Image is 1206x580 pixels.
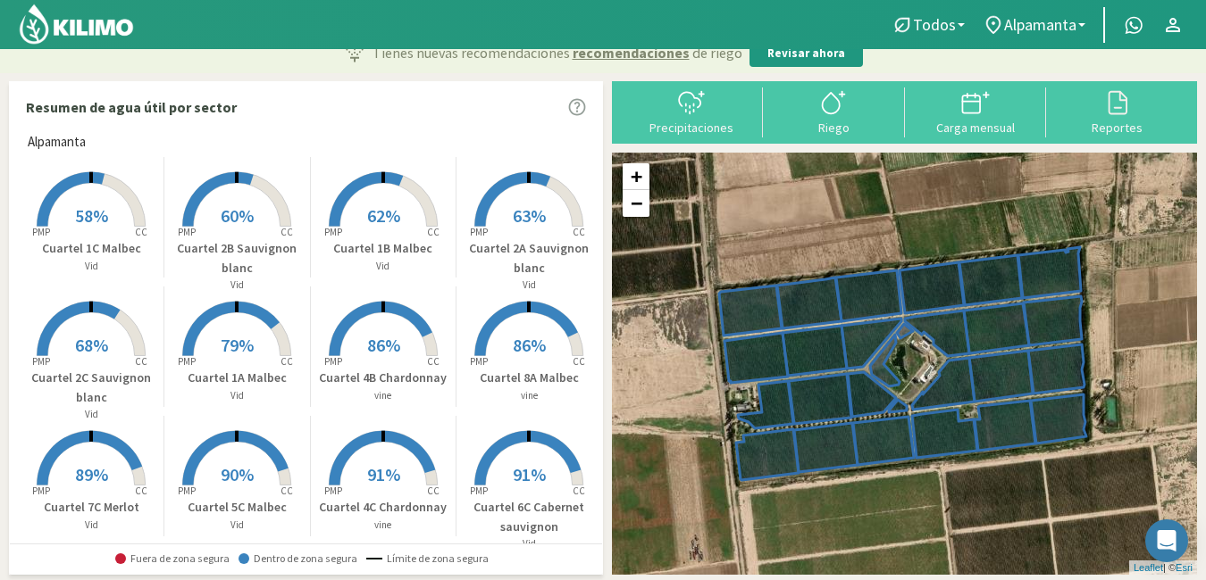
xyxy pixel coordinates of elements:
[135,226,147,238] tspan: CC
[456,369,602,387] p: Cuartel 8A Malbec
[221,334,254,356] span: 79%
[164,498,309,517] p: Cuartel 5C Malbec
[323,226,341,238] tspan: PMP
[221,204,254,227] span: 60%
[623,163,649,190] a: Zoom in
[281,485,294,497] tspan: CC
[75,463,108,485] span: 89%
[767,45,845,62] p: Revisar ahora
[26,96,237,118] p: Resumen de agua útil por sector
[323,355,341,368] tspan: PMP
[75,334,108,356] span: 68%
[115,552,230,565] span: Fuera de zona segura
[763,87,905,135] button: Riego
[75,204,108,227] span: 58%
[1051,121,1183,134] div: Reportes
[19,518,163,533] p: Vid
[623,190,649,217] a: Zoom out
[281,226,294,238] tspan: CC
[513,463,546,485] span: 91%
[768,121,900,134] div: Riego
[135,355,147,368] tspan: CC
[18,3,135,46] img: Kilimo
[470,226,488,238] tspan: PMP
[366,552,489,565] span: Límite de zona segura
[905,87,1047,135] button: Carga mensual
[367,463,400,485] span: 91%
[323,485,341,497] tspan: PMP
[574,485,586,497] tspan: CC
[621,87,763,135] button: Precipitaciones
[574,355,586,368] tspan: CC
[28,132,86,153] span: Alpamanta
[513,204,546,227] span: 63%
[311,388,456,403] p: vine
[164,369,309,387] p: Cuartel 1A Malbec
[456,278,602,293] p: Vid
[367,334,400,356] span: 86%
[1134,562,1163,573] a: Leaflet
[135,485,147,497] tspan: CC
[692,42,742,63] span: de riego
[311,518,456,533] p: vine
[311,369,456,387] p: Cuartel 4B Chardonnay
[910,121,1042,134] div: Carga mensual
[32,485,50,497] tspan: PMP
[456,388,602,403] p: vine
[574,226,586,238] tspan: CC
[456,498,602,536] p: Cuartel 6C Cabernet sauvignon
[573,42,690,63] span: recomendaciones
[32,226,50,238] tspan: PMP
[164,239,309,278] p: Cuartel 2B Sauvignon blanc
[178,485,196,497] tspan: PMP
[164,518,309,533] p: Vid
[178,226,196,238] tspan: PMP
[19,498,163,517] p: Cuartel 7C Merlot
[311,259,456,274] p: Vid
[1046,87,1188,135] button: Reportes
[470,485,488,497] tspan: PMP
[427,485,440,497] tspan: CC
[19,407,163,422] p: Vid
[373,42,742,63] p: Tienes nuevas recomendaciones
[311,498,456,517] p: Cuartel 4C Chardonnay
[626,121,758,134] div: Precipitaciones
[239,552,357,565] span: Dentro de zona segura
[19,259,163,274] p: Vid
[164,388,309,403] p: Vid
[367,204,400,227] span: 62%
[178,355,196,368] tspan: PMP
[164,278,309,293] p: Vid
[32,355,50,368] tspan: PMP
[1004,15,1076,34] span: Alpamanta
[470,355,488,368] tspan: PMP
[311,239,456,258] p: Cuartel 1B Malbec
[427,226,440,238] tspan: CC
[456,536,602,551] p: Vid
[513,334,546,356] span: 86%
[1129,560,1197,576] div: | ©
[913,15,956,34] span: Todos
[456,239,602,278] p: Cuartel 2A Sauvignon blanc
[750,39,863,68] button: Revisar ahora
[281,355,294,368] tspan: CC
[1145,519,1188,562] div: Open Intercom Messenger
[427,355,440,368] tspan: CC
[19,239,163,258] p: Cuartel 1C Malbec
[19,369,163,407] p: Cuartel 2C Sauvignon blanc
[221,463,254,485] span: 90%
[1176,562,1193,573] a: Esri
